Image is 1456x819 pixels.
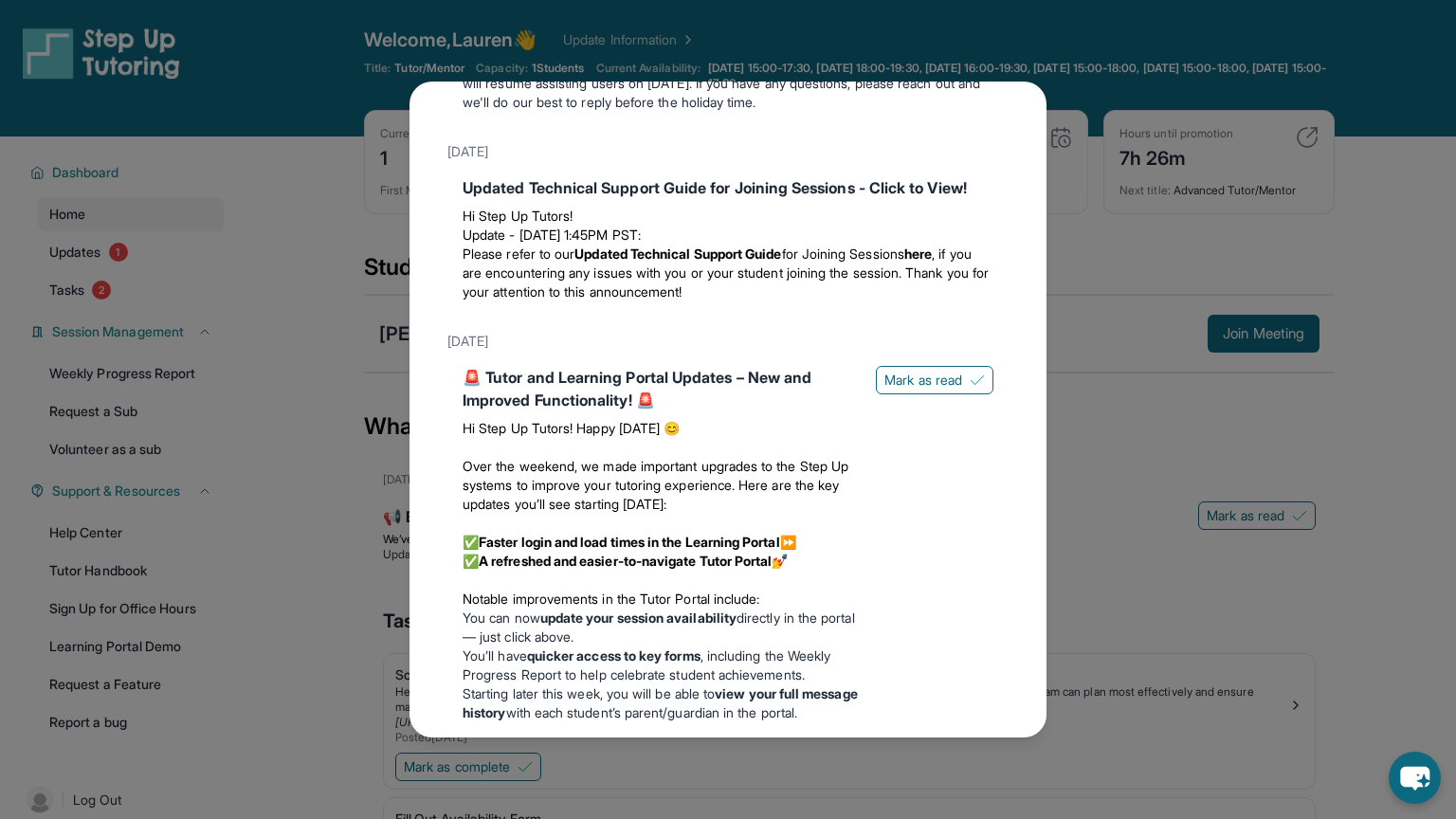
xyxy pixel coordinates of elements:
[463,227,641,243] span: Update - [DATE] 1:45PM PST:
[463,246,989,300] span: , if you are encountering any issues with you or your student joining the session. Thank you for ...
[463,55,993,112] p: Additionally, due to the holiday, Step-Up Support Staff will be unavailable on [DATE], but will r...
[780,534,796,550] span: ⏩
[463,458,848,512] span: Over the weekend, we made important upgrades to the Step Up systems to improve your tutoring expe...
[463,176,993,199] div: Updated Technical Support Guide for Joining Sessions - Click to View!
[1389,752,1441,804] button: chat-button
[463,591,759,607] span: Notable improvements in the Tutor Portal include:
[463,208,573,224] span: Hi Step Up Tutors!
[884,371,962,390] span: Mark as read
[463,246,574,262] span: Please refer to our
[463,646,861,684] li: You’ll have
[463,610,540,626] span: You can now
[876,366,993,394] button: Mark as read
[463,366,861,411] div: 🚨 Tutor and Learning Portal Updates – New and Improved Functionality! 🚨
[463,534,479,550] span: ✅
[506,704,798,720] span: with each student’s parent/guardian in the portal.
[479,534,780,550] strong: Faster login and load times in the Learning Portal
[772,553,788,569] span: 💅
[447,135,1009,169] div: [DATE]
[447,324,1009,358] div: [DATE]
[904,246,932,262] a: here
[574,246,781,262] strong: Updated Technical Support Guide
[540,610,737,626] strong: update your session availability
[970,373,985,388] img: Mark as read
[479,553,772,569] strong: A refreshed and easier-to-navigate Tutor Portal
[782,246,904,262] span: for Joining Sessions
[463,553,479,569] span: ✅
[527,647,701,664] strong: quicker access to key forms
[463,420,680,436] span: Hi Step Up Tutors! Happy [DATE] 😊
[463,685,715,701] span: Starting later this week, you will be able to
